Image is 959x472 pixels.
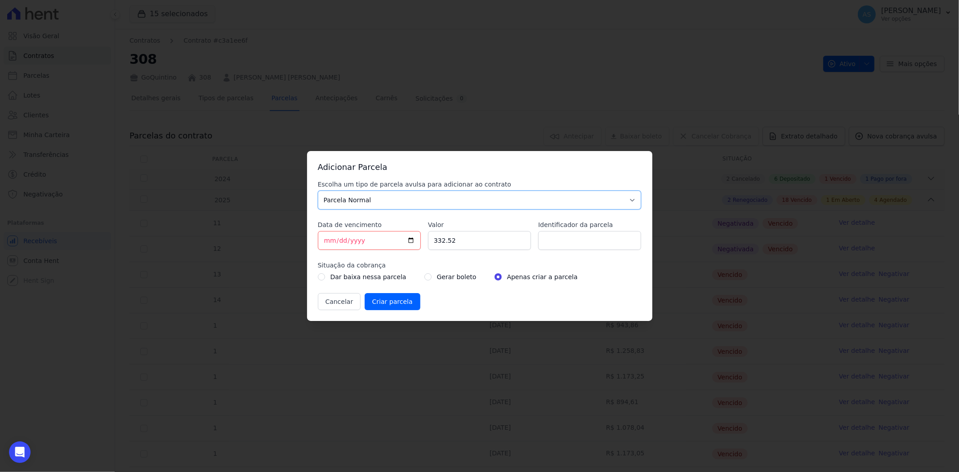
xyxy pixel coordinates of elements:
[538,220,641,229] label: Identificador da parcela
[318,293,361,310] button: Cancelar
[318,180,642,189] label: Escolha um tipo de parcela avulsa para adicionar ao contrato
[507,272,578,282] label: Apenas criar a parcela
[318,162,642,173] h3: Adicionar Parcela
[330,272,406,282] label: Dar baixa nessa parcela
[318,220,421,229] label: Data de vencimento
[437,272,477,282] label: Gerar boleto
[9,441,31,463] div: Open Intercom Messenger
[428,220,531,229] label: Valor
[365,293,420,310] input: Criar parcela
[318,261,642,270] label: Situação da cobrança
